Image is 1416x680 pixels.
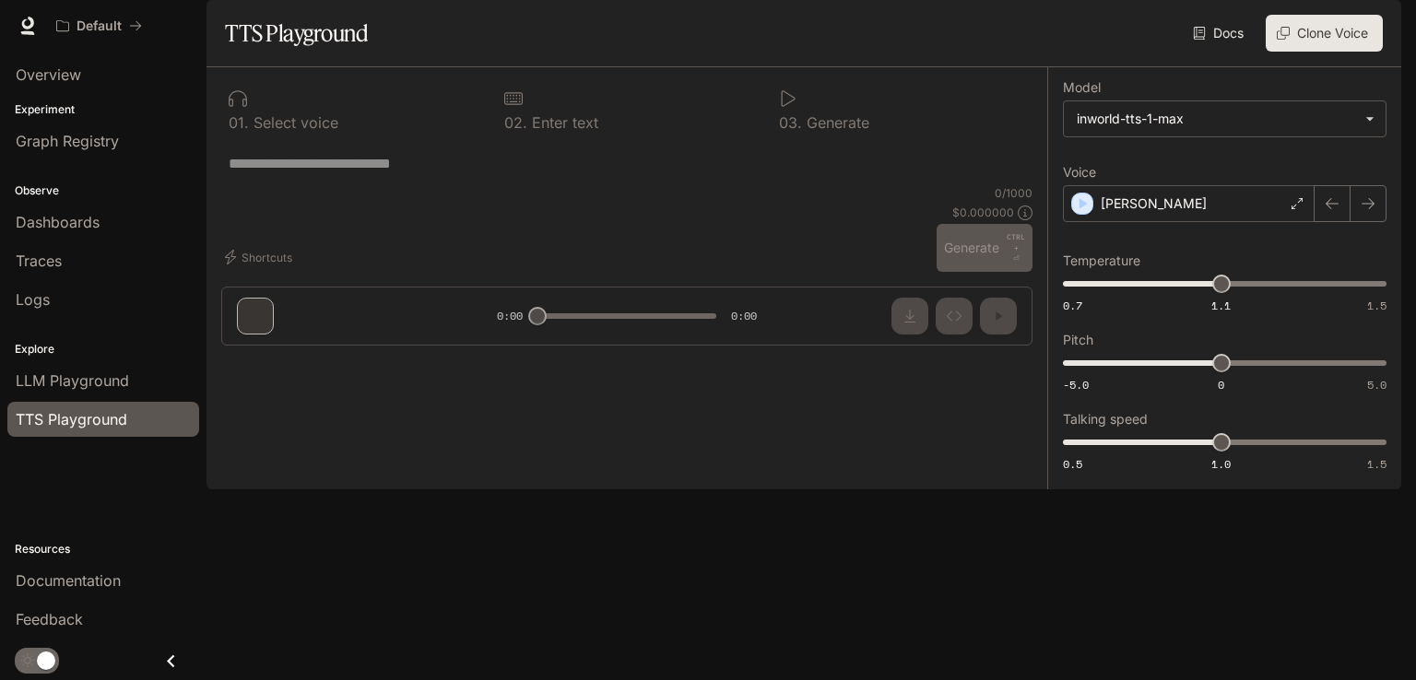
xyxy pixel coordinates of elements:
[1189,15,1251,52] a: Docs
[1211,298,1231,313] span: 1.1
[1063,377,1089,393] span: -5.0
[225,15,368,52] h1: TTS Playground
[995,185,1032,201] p: 0 / 1000
[1218,377,1224,393] span: 0
[1063,298,1082,313] span: 0.7
[1266,15,1383,52] button: Clone Voice
[1367,298,1386,313] span: 1.5
[1063,334,1093,346] p: Pitch
[1367,377,1386,393] span: 5.0
[504,115,527,130] p: 0 2 .
[77,18,122,34] p: Default
[1064,101,1386,136] div: inworld-tts-1-max
[802,115,869,130] p: Generate
[527,115,598,130] p: Enter text
[1101,194,1207,213] p: [PERSON_NAME]
[1367,456,1386,472] span: 1.5
[221,242,300,272] button: Shortcuts
[229,115,249,130] p: 0 1 .
[249,115,338,130] p: Select voice
[48,7,150,44] button: All workspaces
[1077,110,1356,128] div: inworld-tts-1-max
[1211,456,1231,472] span: 1.0
[779,115,802,130] p: 0 3 .
[1063,456,1082,472] span: 0.5
[1063,81,1101,94] p: Model
[1063,254,1140,267] p: Temperature
[952,205,1014,220] p: $ 0.000000
[1063,413,1148,426] p: Talking speed
[1063,166,1096,179] p: Voice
